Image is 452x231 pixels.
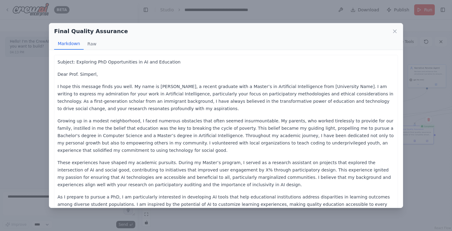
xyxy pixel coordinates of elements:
[84,38,100,50] button: Raw
[57,71,395,78] p: Dear Prof. Simperl,
[57,117,395,154] p: Growing up in a modest neighborhood, I faced numerous obstacles that often seemed insurmountable....
[57,58,395,66] p: Subject: Exploring PhD Opportunities in AI and Education
[54,27,128,36] h2: Final Quality Assurance
[57,159,395,188] p: These experiences have shaped my academic pursuits. During my Master’s program, I served as a res...
[57,193,395,223] p: As I prepare to pursue a PhD, I am particularly interested in developing AI tools that help educa...
[57,83,395,112] p: I hope this message finds you well. My name is [PERSON_NAME], a recent graduate with a Master’s i...
[54,38,84,50] button: Markdown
